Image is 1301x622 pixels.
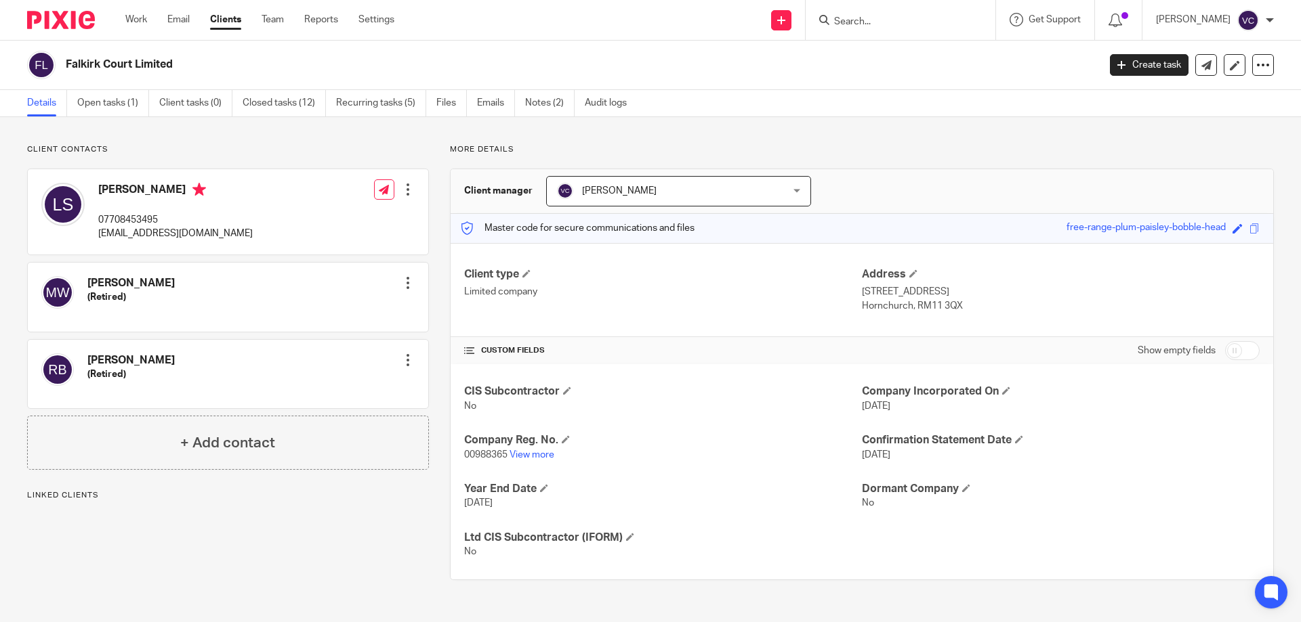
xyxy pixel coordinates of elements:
h4: [PERSON_NAME] [98,183,253,200]
h4: Company Incorporated On [862,384,1260,399]
h5: (Retired) [87,290,175,304]
a: Notes (2) [525,90,575,116]
span: 00988365 [464,450,508,460]
a: Reports [304,13,338,26]
h4: Year End Date [464,482,862,496]
span: Get Support [1029,15,1081,24]
p: Hornchurch, RM11 3QX [862,299,1260,313]
h4: Client type [464,267,862,282]
span: No [464,401,476,411]
h4: [PERSON_NAME] [87,353,175,368]
h4: [PERSON_NAME] [87,276,175,290]
a: Work [125,13,147,26]
h4: Company Reg. No. [464,433,862,447]
a: Settings [358,13,394,26]
h2: Falkirk Court Limited [66,58,885,72]
p: Master code for secure communications and files [461,221,695,235]
h4: + Add contact [180,432,275,453]
a: Client tasks (0) [159,90,232,116]
a: Create task [1110,54,1189,76]
a: View more [510,450,554,460]
img: svg%3E [27,51,56,79]
h4: Address [862,267,1260,282]
h4: Dormant Company [862,482,1260,496]
label: Show empty fields [1138,344,1216,357]
h3: Client manager [464,184,533,198]
p: 07708453495 [98,213,253,227]
a: Audit logs [585,90,637,116]
span: [PERSON_NAME] [582,186,657,196]
i: Primary [192,183,206,196]
img: Pixie [27,11,95,29]
img: svg%3E [1237,9,1259,31]
span: [DATE] [862,401,890,411]
p: Client contacts [27,144,429,155]
p: [STREET_ADDRESS] [862,285,1260,298]
a: Emails [477,90,515,116]
span: [DATE] [464,498,493,508]
a: Team [262,13,284,26]
p: [PERSON_NAME] [1156,13,1231,26]
h4: Ltd CIS Subcontractor (IFORM) [464,531,862,545]
a: Recurring tasks (5) [336,90,426,116]
img: svg%3E [557,183,573,199]
a: Clients [210,13,241,26]
p: [EMAIL_ADDRESS][DOMAIN_NAME] [98,227,253,240]
h4: CIS Subcontractor [464,384,862,399]
a: Closed tasks (12) [243,90,326,116]
a: Details [27,90,67,116]
p: Limited company [464,285,862,298]
span: No [464,547,476,556]
p: Linked clients [27,490,429,501]
h4: Confirmation Statement Date [862,433,1260,447]
img: svg%3E [41,353,74,386]
a: Open tasks (1) [77,90,149,116]
p: More details [450,144,1274,155]
div: free-range-plum-paisley-bobble-head [1067,221,1226,236]
span: No [862,498,874,508]
h5: (Retired) [87,368,175,381]
a: Email [167,13,190,26]
a: Files [436,90,467,116]
img: svg%3E [41,276,74,309]
img: svg%3E [41,183,85,226]
span: [DATE] [862,450,890,460]
h4: CUSTOM FIELDS [464,345,862,356]
input: Search [833,16,955,28]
